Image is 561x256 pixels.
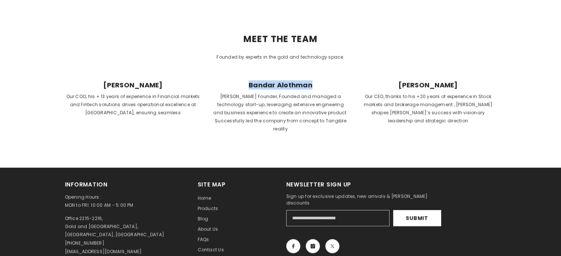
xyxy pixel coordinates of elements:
[65,180,187,189] h2: Information
[393,210,441,226] button: Submit
[198,226,218,232] span: About us
[212,76,349,138] a: Bandar Alothman[PERSON_NAME] Founder, Founded and managed a technology start-up, leveraging exten...
[217,54,344,60] span: Founded by experts in the gold and technology space.
[198,195,211,201] span: Home
[213,81,349,89] span: Bandar Alothman
[65,193,187,209] p: Opening Hours: MON to FRI: 10:00 AM - 5:00 PM
[198,193,211,203] a: Home
[198,224,218,234] a: About us
[360,92,496,125] p: Our CEO, thanks to his +20 years of experience in Stock markets and brokerage management , [PERSO...
[198,215,208,222] span: Blog
[286,180,452,189] h2: Newsletter Sign Up
[198,205,218,211] span: Products
[65,76,201,138] a: [PERSON_NAME]Our COO, his + 13 years of experience in Financial markets and Fintech solutions dri...
[236,35,325,43] span: MEET THE TEAM
[198,246,224,253] span: Contact us
[360,76,496,138] a: [PERSON_NAME]Our CEO, thanks to his +20 years of experience in Stock markets and brokerage manage...
[65,92,201,117] p: Our COO, his + 13 years of experience in Financial markets and Fintech solutions drives operation...
[198,203,218,214] a: Products
[65,248,142,256] p: [EMAIL_ADDRESS][DOMAIN_NAME]
[360,81,496,89] span: [PERSON_NAME]
[65,81,201,89] span: [PERSON_NAME]
[198,214,208,224] a: Blog
[198,234,209,245] a: FAQs
[286,193,452,206] p: Sign up for exclusive updates, new arrivals & [PERSON_NAME] discounts
[213,92,349,133] p: [PERSON_NAME] Founder, Founded and managed a technology start-up, leveraging extensive engineerin...
[198,245,224,255] a: Contact us
[198,180,275,189] h2: Site Map
[198,236,209,242] span: FAQs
